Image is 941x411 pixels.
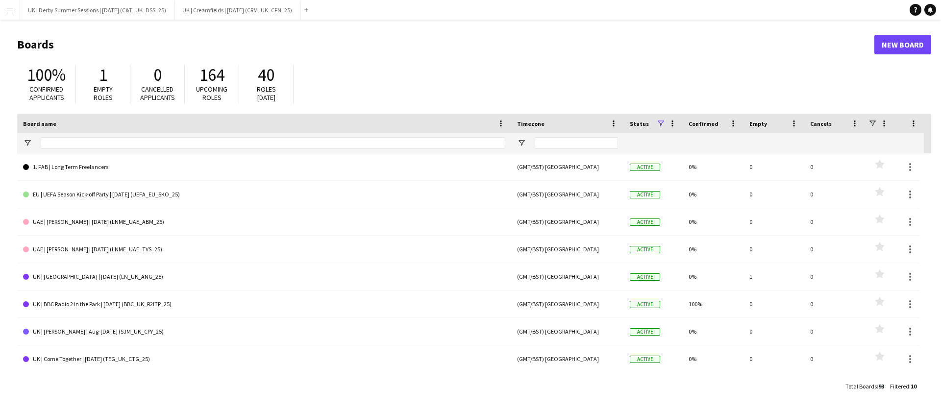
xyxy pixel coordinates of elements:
span: Filtered [890,383,909,390]
span: Cancels [810,120,832,127]
div: 0 [743,181,804,208]
div: (GMT/BST) [GEOGRAPHIC_DATA] [511,153,624,180]
span: Active [630,273,660,281]
a: UK | [GEOGRAPHIC_DATA] | [DATE] (LN_UK_ANG_25) [23,263,505,290]
div: (GMT/BST) [GEOGRAPHIC_DATA] [511,236,624,263]
span: Upcoming roles [196,85,227,102]
div: 0 [804,208,865,235]
div: 0 [743,208,804,235]
a: 1. FAB | Long Term Freelancers [23,153,505,181]
div: 0% [683,208,743,235]
a: UK | BBC Radio 2 in the Park | [DATE] (BBC_UK_R2ITP_25) [23,290,505,318]
div: 100% [683,290,743,317]
span: 164 [199,64,224,86]
a: UAE | [PERSON_NAME] | [DATE] (LNME_UAE_ABM_25) [23,208,505,236]
div: 0 [804,181,865,208]
a: UK | Come Together | [DATE] (TEG_UK_CTG_25) [23,345,505,373]
span: 1 [99,64,107,86]
div: 0% [683,263,743,290]
span: Board name [23,120,56,127]
span: Active [630,164,660,171]
span: 100% [27,64,66,86]
div: (GMT/BST) [GEOGRAPHIC_DATA] [511,290,624,317]
div: : [845,377,884,396]
span: Confirmed [689,120,718,127]
h1: Boards [17,37,874,52]
span: Active [630,328,660,336]
div: 0 [743,153,804,180]
button: UK | Creamfields | [DATE] (CRM_UK_CFN_25) [174,0,300,20]
div: 0 [804,290,865,317]
div: 0% [683,153,743,180]
a: UAE | [PERSON_NAME] | [DATE] (LNME_UAE_TVS_25) [23,236,505,263]
span: Empty roles [94,85,113,102]
span: Active [630,301,660,308]
div: 0 [804,236,865,263]
span: Roles [DATE] [257,85,276,102]
div: (GMT/BST) [GEOGRAPHIC_DATA] [511,208,624,235]
span: Total Boards [845,383,877,390]
span: Confirmed applicants [29,85,64,102]
div: 0 [743,318,804,345]
span: Active [630,246,660,253]
span: 10 [911,383,916,390]
div: 0% [683,318,743,345]
button: Open Filter Menu [517,139,526,147]
div: 0% [683,345,743,372]
div: 0% [683,181,743,208]
div: 0 [804,345,865,372]
div: : [890,377,916,396]
span: Empty [749,120,767,127]
span: Active [630,191,660,198]
div: 0 [804,263,865,290]
input: Timezone Filter Input [535,137,618,149]
div: (GMT/BST) [GEOGRAPHIC_DATA] [511,263,624,290]
a: New Board [874,35,931,54]
span: 40 [258,64,274,86]
div: 0 [743,290,804,317]
span: 93 [878,383,884,390]
input: Board name Filter Input [41,137,505,149]
span: Cancelled applicants [140,85,175,102]
div: 0 [743,345,804,372]
span: Active [630,218,660,226]
span: Timezone [517,120,545,127]
div: 1 [743,263,804,290]
a: UK | [PERSON_NAME] | Aug-[DATE] (SJM_UK_CPY_25) [23,318,505,345]
div: 0 [743,236,804,263]
div: (GMT/BST) [GEOGRAPHIC_DATA] [511,345,624,372]
button: Open Filter Menu [23,139,32,147]
button: UK | Derby Summer Sessions | [DATE] (C&T_UK_DSS_25) [20,0,174,20]
span: 0 [153,64,162,86]
div: (GMT/BST) [GEOGRAPHIC_DATA] [511,318,624,345]
div: (GMT/BST) [GEOGRAPHIC_DATA] [511,181,624,208]
div: 0 [804,318,865,345]
span: Status [630,120,649,127]
div: 0 [804,153,865,180]
div: 0% [683,236,743,263]
a: EU | UEFA Season Kick-off Party | [DATE] (UEFA_EU_SKO_25) [23,181,505,208]
span: Active [630,356,660,363]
